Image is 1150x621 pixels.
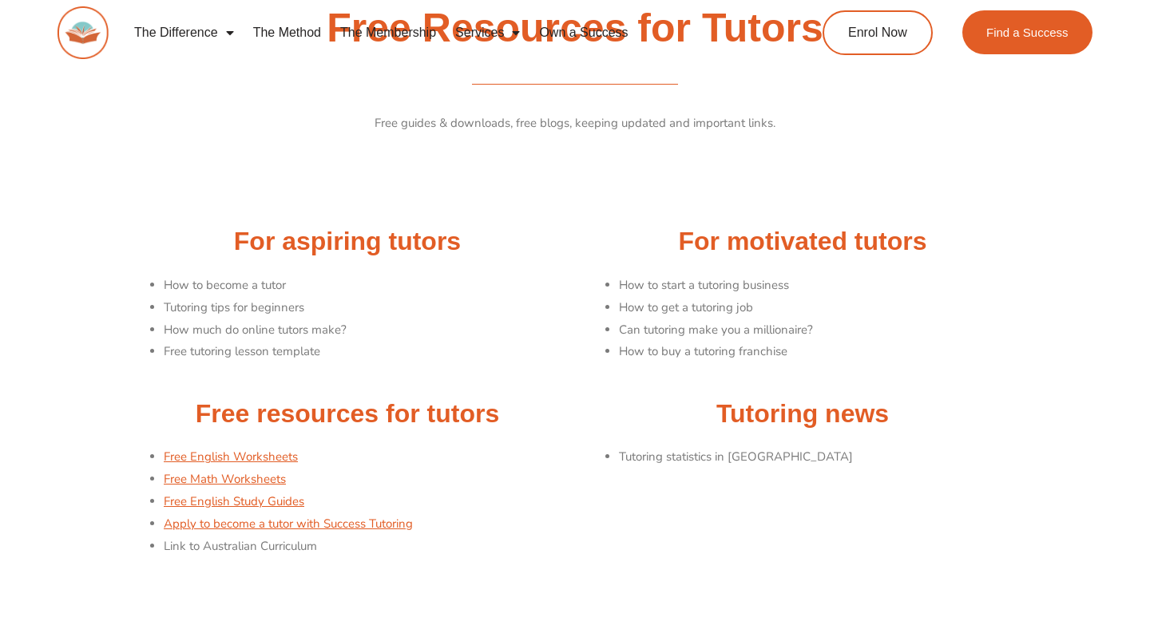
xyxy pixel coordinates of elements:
[619,297,1022,319] li: How to get a tutoring job
[164,536,567,558] li: Link to Australian Curriculum
[331,14,446,51] a: The Membership
[986,26,1069,38] span: Find a Success
[619,275,1022,297] li: How to start a tutoring business
[125,14,763,51] nav: Menu
[446,14,529,51] a: Services
[164,471,286,487] a: Free Math Worksheets
[164,275,567,297] li: How to become a tutor
[962,10,1092,54] a: Find a Success
[823,10,933,55] a: Enrol Now
[128,225,567,259] h2: For aspiring tutors
[848,26,907,39] span: Enrol Now
[619,319,1022,342] li: Can tutoring make you a millionaire?
[164,516,413,532] a: Apply to become a tutor with Success Tutoring
[128,113,1022,135] p: Free guides & downloads, free blogs, keeping updated and important links.
[619,446,1022,469] li: Tutoring statistics in [GEOGRAPHIC_DATA]
[619,341,1022,363] li: How to buy a tutoring franchise
[128,398,567,431] h2: Free resources for tutors
[583,225,1022,259] h2: For motivated tutors
[164,297,567,319] li: Tutoring tips for beginners
[125,14,244,51] a: The Difference
[164,319,567,342] li: How much do online tutors make?
[244,14,331,51] a: The Method
[529,14,637,51] a: Own a Success
[164,493,304,509] a: Free English Study Guides
[583,398,1022,431] h2: Tutoring news
[164,449,298,465] a: Free English Worksheets
[164,341,567,363] li: Free tutoring lesson template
